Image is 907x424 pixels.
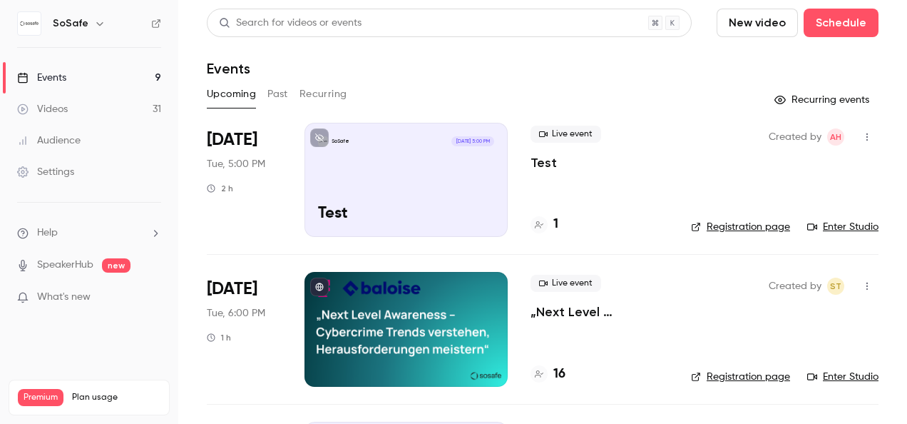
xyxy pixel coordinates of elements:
[553,365,565,384] h4: 16
[717,9,798,37] button: New video
[207,157,265,171] span: Tue, 5:00 PM
[332,138,349,145] p: SoSafe
[304,123,508,237] a: Test SoSafe[DATE] 5:00 PMTest
[299,83,347,106] button: Recurring
[207,278,257,301] span: [DATE]
[531,215,558,234] a: 1
[827,128,844,146] span: Adriana Hanika
[18,12,41,35] img: SoSafe
[72,392,160,403] span: Plan usage
[17,226,161,241] li: help-dropdown-opener
[769,278,821,295] span: Created by
[207,332,231,343] div: 1 h
[102,258,130,273] span: new
[37,258,93,273] a: SpeakerHub
[691,220,790,234] a: Registration page
[807,220,878,234] a: Enter Studio
[769,128,821,146] span: Created by
[207,183,233,194] div: 2 h
[207,306,265,320] span: Tue, 6:00 PM
[37,226,58,241] span: Help
[18,389,63,406] span: Premium
[17,133,81,148] div: Audience
[37,290,91,305] span: What's new
[53,16,88,31] h6: SoSafe
[207,83,256,106] button: Upcoming
[830,278,841,295] span: ST
[144,291,161,304] iframe: Noticeable Trigger
[207,128,257,151] span: [DATE]
[17,165,74,179] div: Settings
[768,89,878,111] button: Recurring events
[267,83,288,106] button: Past
[318,205,494,223] p: Test
[827,278,844,295] span: Stefanie Theil
[531,303,668,320] a: „Next Level Awareness – Cybercrime Trends verstehen, Herausforderungen meistern“
[207,123,282,237] div: Sep 9 Tue, 9:00 AM (Europe/Berlin)
[691,370,790,384] a: Registration page
[531,275,601,292] span: Live event
[531,154,557,171] a: Test
[207,272,282,386] div: Sep 9 Tue, 10:00 AM (Europe/Berlin)
[219,16,362,31] div: Search for videos or events
[830,128,841,146] span: AH
[531,126,601,143] span: Live event
[17,102,68,116] div: Videos
[17,71,66,85] div: Events
[451,136,493,146] span: [DATE] 5:00 PM
[804,9,878,37] button: Schedule
[207,60,250,77] h1: Events
[531,365,565,384] a: 16
[807,370,878,384] a: Enter Studio
[553,215,558,234] h4: 1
